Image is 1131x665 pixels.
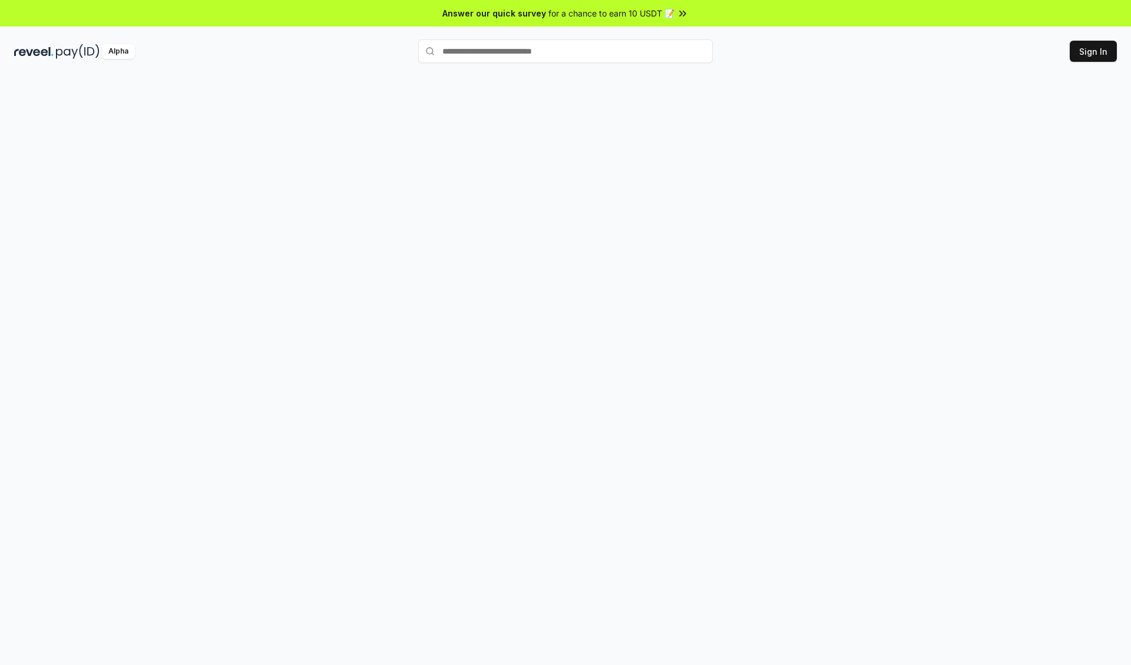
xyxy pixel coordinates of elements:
div: Alpha [102,44,135,59]
img: pay_id [56,44,100,59]
span: for a chance to earn 10 USDT 📝 [548,7,674,19]
img: reveel_dark [14,44,54,59]
span: Answer our quick survey [442,7,546,19]
button: Sign In [1070,41,1117,62]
